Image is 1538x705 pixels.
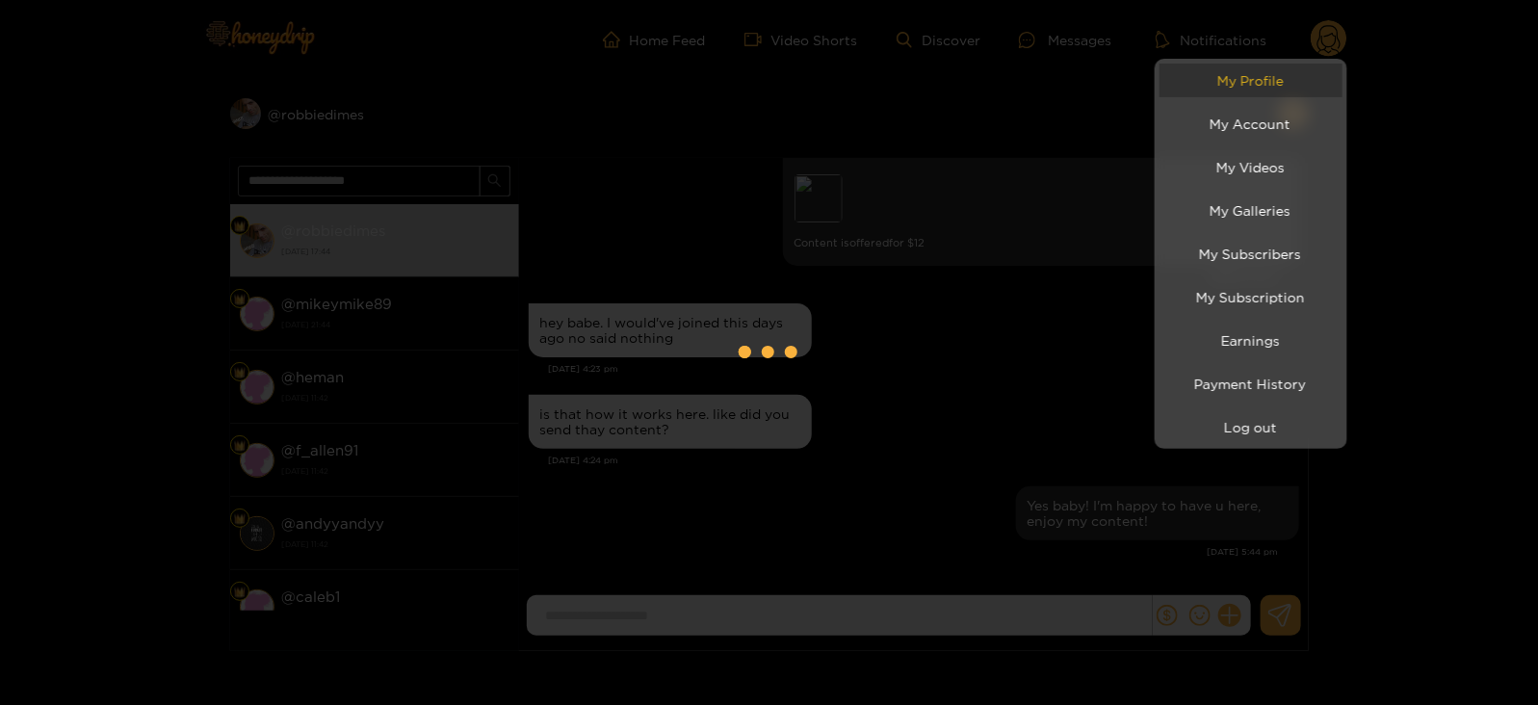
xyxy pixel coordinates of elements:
[1160,324,1342,357] a: Earnings
[1160,194,1342,227] a: My Galleries
[1160,280,1342,314] a: My Subscription
[1160,64,1342,97] a: My Profile
[1160,410,1342,444] button: Log out
[1160,237,1342,271] a: My Subscribers
[1160,107,1342,141] a: My Account
[1160,367,1342,401] a: Payment History
[1160,150,1342,184] a: My Videos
